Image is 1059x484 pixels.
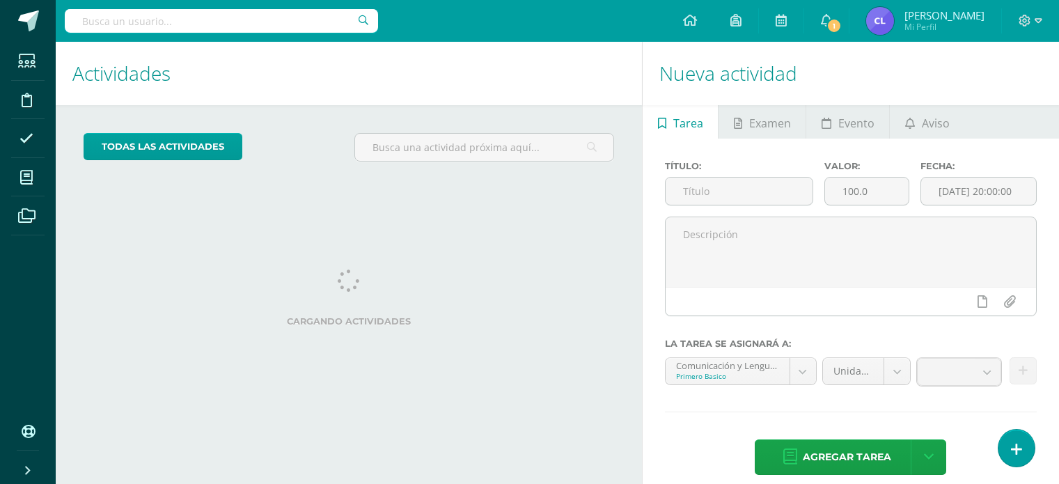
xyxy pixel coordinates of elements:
label: La tarea se asignará a: [665,338,1037,349]
label: Título: [665,161,813,171]
a: Aviso [890,105,964,139]
span: Aviso [922,107,950,140]
input: Fecha de entrega [921,178,1036,205]
a: Tarea [643,105,718,139]
span: Examen [749,107,791,140]
a: todas las Actividades [84,133,242,160]
span: Unidad 4 [833,358,874,384]
img: 6fff4c1752ff7385441db5afbda5a63d.png [866,7,894,35]
h1: Nueva actividad [659,42,1042,105]
input: Puntos máximos [825,178,909,205]
input: Título [666,178,813,205]
span: Tarea [673,107,703,140]
input: Busca un usuario... [65,9,378,33]
label: Fecha: [920,161,1037,171]
div: Primero Basico [676,371,779,381]
a: Evento [806,105,889,139]
label: Cargando actividades [84,316,614,327]
input: Busca una actividad próxima aquí... [355,134,613,161]
a: Examen [719,105,806,139]
span: Evento [838,107,874,140]
span: Mi Perfil [904,21,985,33]
label: Valor: [824,161,909,171]
h1: Actividades [72,42,625,105]
a: Comunicación y Lenguaje 'A'Primero Basico [666,358,816,384]
span: Agregar tarea [803,440,891,474]
span: 1 [826,18,842,33]
div: Comunicación y Lenguaje 'A' [676,358,779,371]
a: Unidad 4 [823,358,911,384]
span: [PERSON_NAME] [904,8,985,22]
